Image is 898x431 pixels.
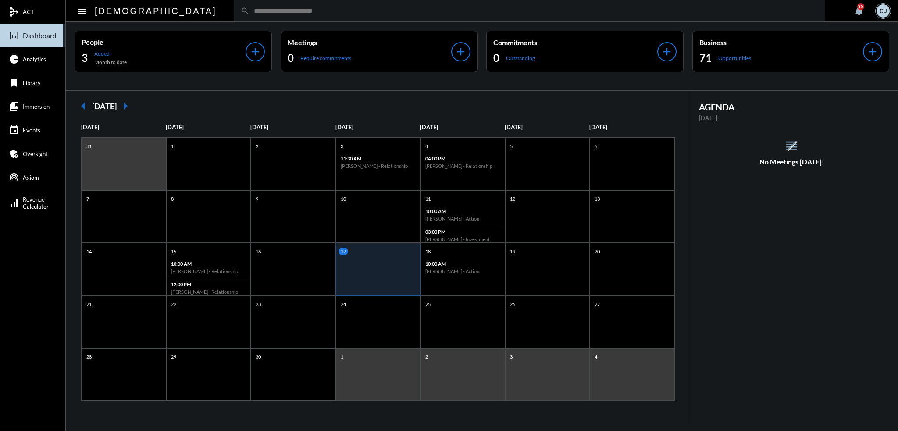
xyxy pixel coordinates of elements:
[75,97,92,115] mat-icon: arrow_left
[508,353,515,360] p: 3
[23,79,41,86] span: Library
[81,124,166,131] p: [DATE]
[508,142,515,150] p: 5
[423,300,433,308] p: 25
[23,32,57,39] span: Dashboard
[171,268,246,274] h6: [PERSON_NAME] - Relationship
[699,114,885,121] p: [DATE]
[508,248,517,255] p: 19
[9,149,19,159] mat-icon: admin_panel_settings
[288,51,294,65] h2: 0
[253,353,263,360] p: 30
[9,54,19,64] mat-icon: pie_chart
[592,142,599,150] p: 6
[23,127,40,134] span: Events
[506,55,535,61] p: Outstanding
[420,124,505,131] p: [DATE]
[589,124,674,131] p: [DATE]
[95,4,217,18] h2: [DEMOGRAPHIC_DATA]
[592,353,599,360] p: 4
[425,216,500,221] h6: [PERSON_NAME] - Action
[169,353,178,360] p: 29
[82,51,88,65] h2: 3
[455,46,467,58] mat-icon: add
[76,6,87,17] mat-icon: Side nav toggle icon
[253,300,263,308] p: 23
[23,103,50,110] span: Immersion
[171,261,246,267] p: 10:00 AM
[169,300,178,308] p: 22
[425,236,500,242] h6: [PERSON_NAME] - Investment
[341,156,416,161] p: 11:30 AM
[699,51,712,65] h2: 71
[171,289,246,295] h6: [PERSON_NAME] - Relationship
[94,50,127,57] p: Added
[169,248,178,255] p: 15
[249,46,261,58] mat-icon: add
[339,300,348,308] p: 24
[23,150,48,157] span: Oversight
[169,142,176,150] p: 1
[339,195,348,203] p: 10
[425,261,500,267] p: 10:00 AM
[877,4,890,18] div: CJ
[335,124,420,131] p: [DATE]
[592,248,602,255] p: 20
[699,102,885,112] h2: AGENDA
[784,139,799,153] mat-icon: reorder
[661,46,673,58] mat-icon: add
[9,78,19,88] mat-icon: bookmark
[866,46,879,58] mat-icon: add
[425,163,500,169] h6: [PERSON_NAME] - Relationship
[9,30,19,41] mat-icon: insert_chart_outlined
[169,195,176,203] p: 8
[699,38,863,46] p: Business
[84,300,94,308] p: 21
[166,124,250,131] p: [DATE]
[9,125,19,135] mat-icon: event
[84,248,94,255] p: 14
[84,353,94,360] p: 28
[9,198,19,208] mat-icon: signal_cellular_alt
[253,248,263,255] p: 16
[425,156,500,161] p: 04:00 PM
[73,2,90,20] button: Toggle sidenav
[9,101,19,112] mat-icon: collections_bookmark
[592,300,602,308] p: 27
[253,195,260,203] p: 9
[23,174,39,181] span: Axiom
[690,158,894,166] h5: No Meetings [DATE]!
[9,7,19,17] mat-icon: mediation
[423,353,430,360] p: 2
[288,38,452,46] p: Meetings
[253,142,260,150] p: 2
[241,7,249,15] mat-icon: search
[339,248,348,255] p: 17
[493,51,499,65] h2: 0
[508,195,517,203] p: 12
[9,172,19,183] mat-icon: podcasts
[92,101,117,111] h2: [DATE]
[425,229,500,235] p: 03:00 PM
[23,8,34,15] span: ACT
[718,55,751,61] p: Opportunities
[171,281,246,287] p: 12:00 PM
[857,3,864,10] div: 35
[117,97,134,115] mat-icon: arrow_right
[84,142,94,150] p: 31
[23,196,49,210] span: Revenue Calculator
[339,353,346,360] p: 1
[508,300,517,308] p: 26
[82,38,246,46] p: People
[592,195,602,203] p: 13
[423,195,433,203] p: 11
[493,38,657,46] p: Commitments
[339,142,346,150] p: 3
[300,55,351,61] p: Require commitments
[423,248,433,255] p: 18
[84,195,91,203] p: 7
[341,163,416,169] h6: [PERSON_NAME] - Relationship
[23,56,46,63] span: Analytics
[425,208,500,214] p: 10:00 AM
[250,124,335,131] p: [DATE]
